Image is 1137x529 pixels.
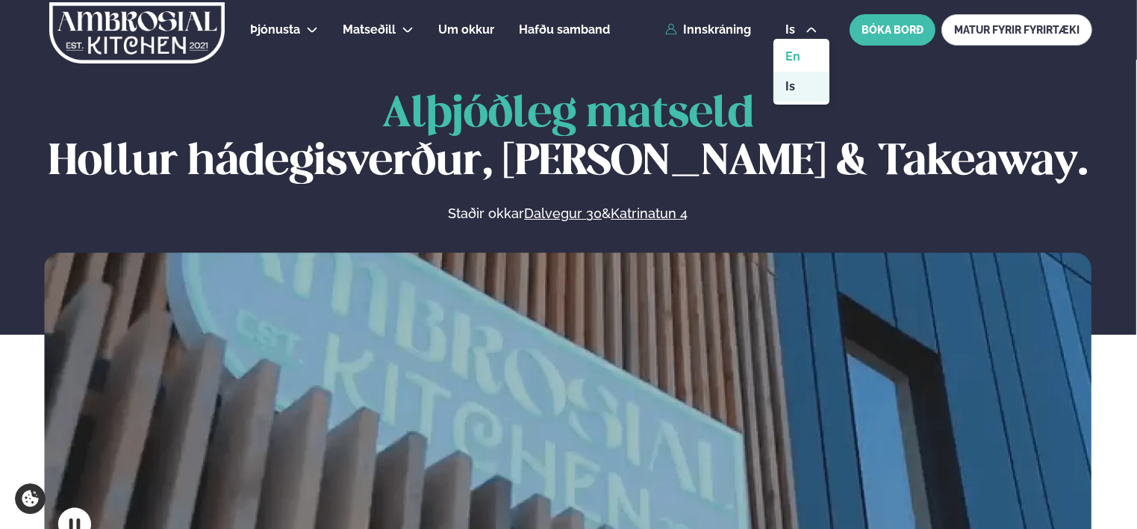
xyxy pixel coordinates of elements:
button: is [773,24,829,36]
a: Dalvegur 30 [524,205,602,223]
span: Um okkur [438,22,494,37]
span: Alþjóðleg matseld [382,94,754,135]
a: MATUR FYRIR FYRIRTÆKI [941,14,1092,46]
p: Staðir okkar & [286,205,850,223]
button: BÓKA BORÐ [850,14,935,46]
a: Matseðill [343,21,396,39]
img: logo [48,2,226,64]
a: Þjónusta [250,21,300,39]
span: is [785,24,800,36]
a: Cookie settings [15,483,46,514]
a: Um okkur [438,21,494,39]
a: Hafðu samband [519,21,610,39]
a: en [773,42,829,72]
a: is [773,72,829,102]
a: Katrinatun 4 [611,205,688,223]
span: Þjónusta [250,22,300,37]
a: Innskráning [665,23,751,37]
span: Matseðill [343,22,396,37]
span: Hafðu samband [519,22,610,37]
h1: Hollur hádegisverður, [PERSON_NAME] & Takeaway. [44,91,1091,187]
